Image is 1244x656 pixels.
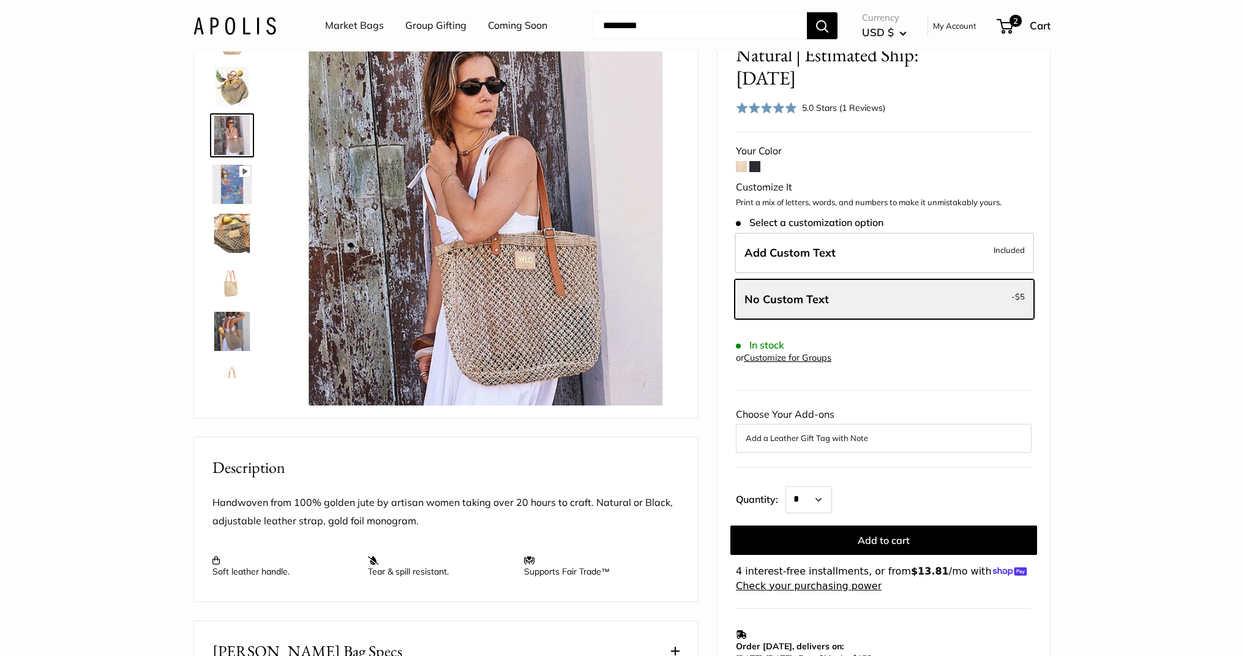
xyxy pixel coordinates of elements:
[736,178,1032,197] div: Customize It
[1015,292,1025,301] span: $5
[212,214,252,253] img: Mercado Woven in Natural | Estimated Ship: Oct. 19th
[736,483,785,513] label: Quantity:
[998,16,1051,36] a: 2 Cart
[736,99,885,116] div: 5.0 Stars (1 Reviews)
[210,309,254,353] a: Mercado Woven in Natural | Estimated Ship: Oct. 19th
[807,12,837,39] button: Search
[746,431,1022,445] button: Add a Leather Gift Tag with Note
[1010,15,1022,27] span: 2
[735,279,1034,320] label: Leave Blank
[212,555,356,577] p: Soft leather handle.
[210,358,254,402] a: Mercado Woven in Natural | Estimated Ship: Oct. 19th
[210,64,254,108] a: Mercado Woven in Natural | Estimated Ship: Oct. 19th
[210,162,254,206] a: Mercado Woven in Natural | Estimated Ship: Oct. 19th
[933,18,976,33] a: My Account
[736,339,784,351] span: In stock
[736,350,831,366] div: or
[862,26,894,39] span: USD $
[325,17,384,35] a: Market Bags
[212,494,680,530] p: Handwoven from 100% golden jute by artisan women taking over 20 hours to craft. Natural or Black,...
[405,17,466,35] a: Group Gifting
[736,405,1032,452] div: Choose Your Add-ons
[292,18,680,405] img: Mercado Woven in Natural | Estimated Ship: Oct. 19th
[736,197,1032,209] p: Print a mix of letters, words, and numbers to make it unmistakably yours.
[210,211,254,255] a: Mercado Woven in Natural | Estimated Ship: Oct. 19th
[862,23,907,42] button: USD $
[210,113,254,157] a: Mercado Woven in Natural | Estimated Ship: Oct. 19th
[744,292,829,306] span: No Custom Text
[736,217,883,228] span: Select a customization option
[212,456,680,480] h2: Description
[212,67,252,106] img: Mercado Woven in Natural | Estimated Ship: Oct. 19th
[212,263,252,302] img: Mercado Woven in Natural | Estimated Ship: Oct. 19th
[212,312,252,351] img: Mercado Woven in Natural | Estimated Ship: Oct. 19th
[862,9,907,26] span: Currency
[1011,289,1025,304] span: -
[802,101,885,115] div: 5.0 Stars (1 Reviews)
[730,526,1037,555] button: Add to cart
[736,142,1032,160] div: Your Color
[524,555,667,577] p: Supports Fair Trade™
[736,21,976,89] span: [PERSON_NAME] Woven in Natural | Estimated Ship: [DATE]
[744,352,831,363] a: Customize for Groups
[736,641,844,652] strong: Order [DATE], delivers on:
[212,361,252,400] img: Mercado Woven in Natural | Estimated Ship: Oct. 19th
[1030,19,1051,32] span: Cart
[212,116,252,155] img: Mercado Woven in Natural | Estimated Ship: Oct. 19th
[193,17,276,34] img: Apolis
[488,17,547,35] a: Coming Soon
[212,165,252,204] img: Mercado Woven in Natural | Estimated Ship: Oct. 19th
[994,243,1025,257] span: Included
[210,260,254,304] a: Mercado Woven in Natural | Estimated Ship: Oct. 19th
[735,233,1034,273] label: Add Custom Text
[744,246,836,260] span: Add Custom Text
[368,555,511,577] p: Tear & spill resistant.
[593,12,807,39] input: Search...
